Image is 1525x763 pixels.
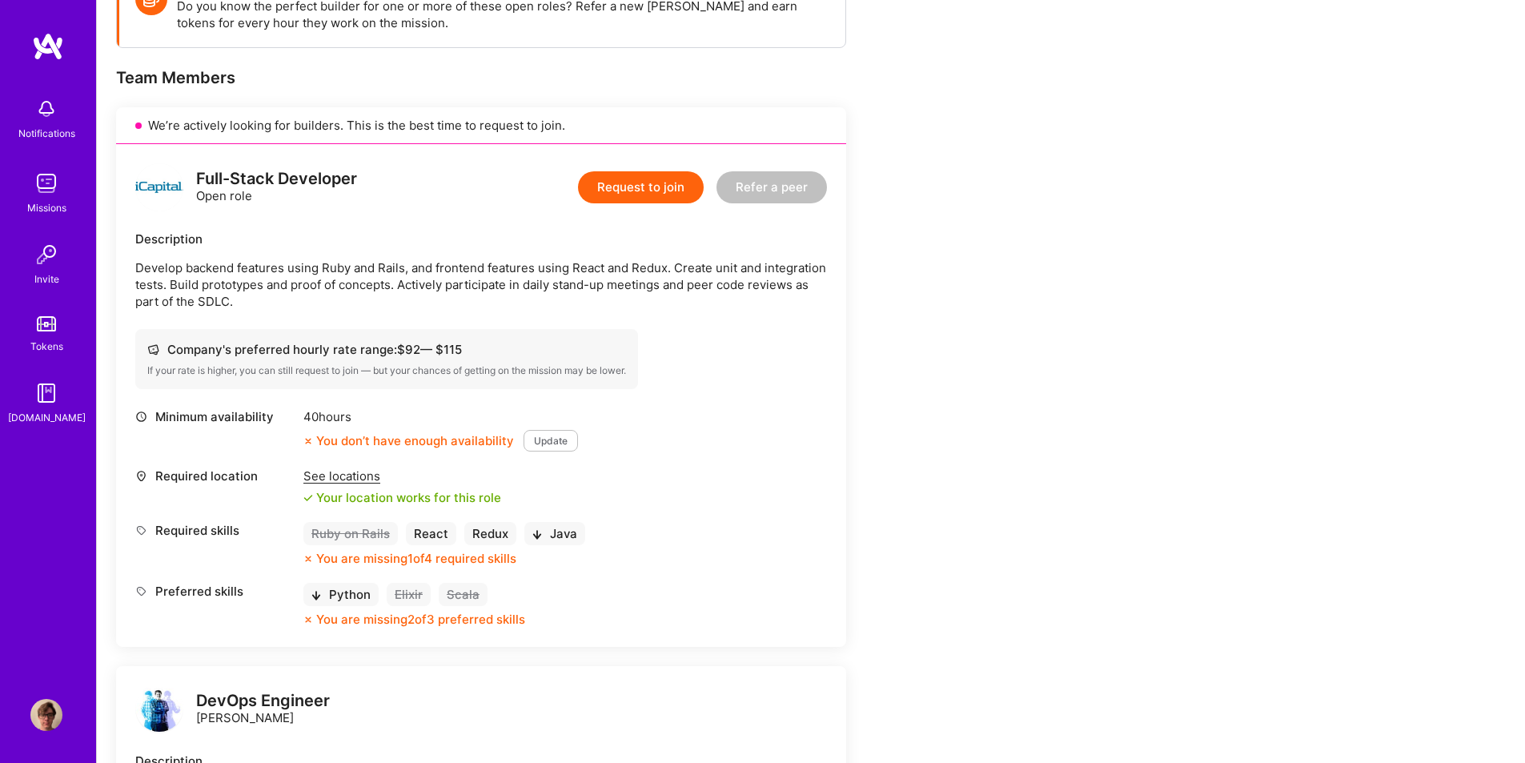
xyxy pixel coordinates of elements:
div: Python [303,583,379,606]
i: icon BlackArrowDown [532,530,542,540]
div: Description [135,231,827,247]
div: 40 hours [303,408,578,425]
img: logo [32,32,64,61]
div: Tokens [30,338,63,355]
img: bell [30,93,62,125]
div: Invite [34,271,59,287]
i: icon CloseOrange [303,436,313,446]
a: User Avatar [26,699,66,731]
img: Invite [30,239,62,271]
img: User Avatar [30,699,62,731]
div: Required skills [135,522,295,539]
img: tokens [37,316,56,331]
div: You don’t have enough availability [303,432,514,449]
img: logo [135,163,183,211]
p: Develop backend features using Ruby and Rails, and frontend features using React and Redux. Creat... [135,259,827,310]
i: icon CloseOrange [303,554,313,564]
div: Java [524,522,585,545]
i: icon Location [135,470,147,482]
div: Notifications [18,125,75,142]
div: [PERSON_NAME] [196,693,330,726]
a: logo [135,684,183,736]
div: Minimum availability [135,408,295,425]
button: Request to join [578,171,704,203]
div: [DOMAIN_NAME] [8,409,86,426]
div: Preferred skills [135,583,295,600]
i: icon Clock [135,411,147,423]
div: Scala [439,583,488,606]
div: Redux [464,522,516,545]
div: Open role [196,171,357,204]
button: Update [524,430,578,452]
img: logo [135,684,183,732]
div: If your rate is higher, you can still request to join — but your chances of getting on the missio... [147,364,626,377]
div: Ruby on Rails [303,522,398,545]
div: Missions [27,199,66,216]
i: icon Tag [135,524,147,536]
div: React [406,522,456,545]
div: Full-Stack Developer [196,171,357,187]
i: icon Cash [147,343,159,355]
img: teamwork [30,167,62,199]
i: icon CloseOrange [303,615,313,624]
div: Team Members [116,67,846,88]
button: Refer a peer [716,171,827,203]
div: DevOps Engineer [196,693,330,709]
div: Your location works for this role [303,489,501,506]
div: Required location [135,468,295,484]
i: icon Check [303,493,313,503]
div: Company's preferred hourly rate range: $ 92 — $ 115 [147,341,626,358]
i: icon BlackArrowDown [311,591,321,600]
div: We’re actively looking for builders. This is the best time to request to join. [116,107,846,144]
i: icon Tag [135,585,147,597]
div: You are missing 1 of 4 required skills [316,550,516,567]
img: guide book [30,377,62,409]
div: See locations [303,468,501,484]
div: You are missing 2 of 3 preferred skills [316,611,525,628]
div: Elixir [387,583,431,606]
